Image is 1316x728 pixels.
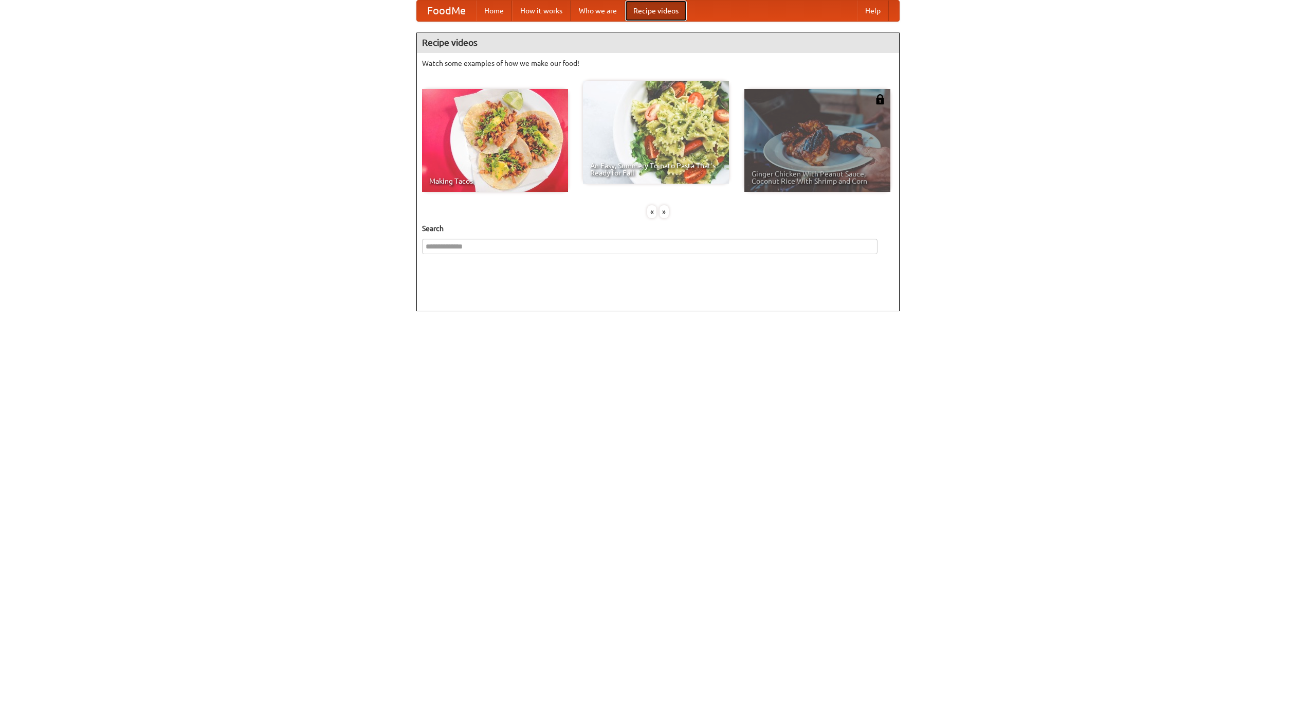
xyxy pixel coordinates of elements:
a: Recipe videos [625,1,687,21]
p: Watch some examples of how we make our food! [422,58,894,68]
a: How it works [512,1,571,21]
span: Making Tacos [429,177,561,185]
div: » [660,205,669,218]
a: Home [476,1,512,21]
a: Help [857,1,889,21]
h5: Search [422,223,894,234]
a: Making Tacos [422,89,568,192]
h4: Recipe videos [417,32,899,53]
a: FoodMe [417,1,476,21]
a: An Easy, Summery Tomato Pasta That's Ready for Fall [583,81,729,184]
img: 483408.png [875,94,885,104]
div: « [647,205,656,218]
span: An Easy, Summery Tomato Pasta That's Ready for Fall [590,162,722,176]
a: Who we are [571,1,625,21]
